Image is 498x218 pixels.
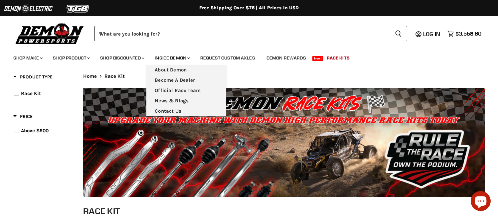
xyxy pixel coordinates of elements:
[8,51,47,65] a: Shop Make
[146,65,226,116] ul: Main menu
[21,90,41,96] span: Race Kit
[195,51,260,65] a: Request Custom Axles
[83,73,97,79] a: Home
[13,113,33,122] button: Filter by Price
[13,74,53,80] span: Product Type
[83,88,485,197] img: Race Kit
[146,75,226,85] a: Become A Dealer
[8,49,480,65] ul: Main menu
[13,114,33,119] span: Price
[444,29,485,39] a: $3,558.60
[322,51,355,65] a: Race Kits
[150,51,194,65] a: Inside Demon
[95,51,148,65] a: Shop Discounted
[146,65,226,75] a: About Demon
[420,31,444,37] a: Log in
[146,96,226,106] a: News & Blogs
[21,128,49,134] span: Above $500
[94,26,390,41] input: When autocomplete results are available use up and down arrows to review and enter to select
[13,22,86,45] img: Demon Powersports
[83,205,485,216] h1: Race Kit
[104,73,125,79] span: Race Kit
[94,26,407,41] form: Product
[13,73,75,143] div: Product filter
[146,106,226,116] a: Contact Us
[312,56,324,61] span: New!
[261,51,311,65] a: Demon Rewards
[53,2,103,15] img: TGB Logo 2
[469,191,493,213] inbox-online-store-chat: Shopify online store chat
[83,73,485,79] nav: Breadcrumbs
[48,51,94,65] a: Shop Product
[423,31,440,37] span: Log in
[390,26,407,41] button: Search
[13,74,53,82] button: Filter by Product Type
[455,31,481,37] span: $3,558.60
[146,85,226,96] a: Official Race Team
[3,2,53,15] img: Demon Electric Logo 2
